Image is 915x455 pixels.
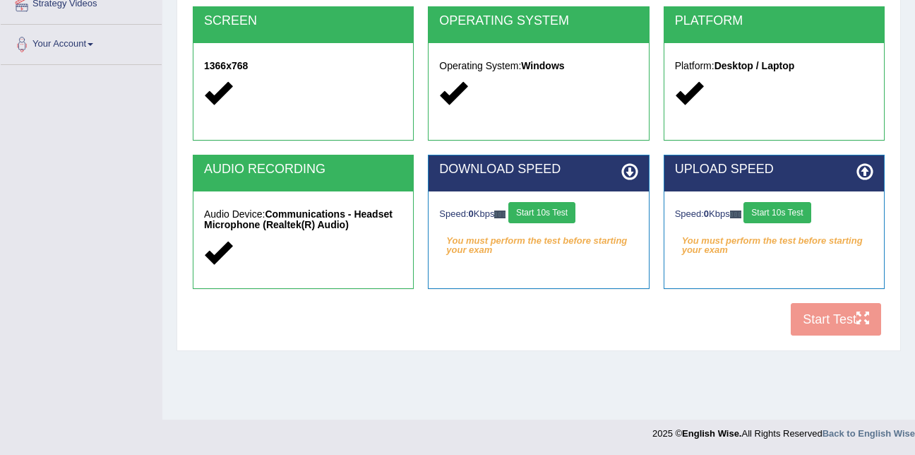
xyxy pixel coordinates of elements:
[469,208,474,219] strong: 0
[675,162,873,177] h2: UPLOAD SPEED
[439,14,638,28] h2: OPERATING SYSTEM
[730,211,741,218] img: ajax-loader-fb-connection.gif
[675,202,873,227] div: Speed: Kbps
[823,428,915,439] a: Back to English Wise
[204,162,402,177] h2: AUDIO RECORDING
[204,14,402,28] h2: SCREEN
[682,428,741,439] strong: English Wise.
[204,60,248,71] strong: 1366x768
[704,208,709,219] strong: 0
[494,211,506,218] img: ajax-loader-fb-connection.gif
[675,14,873,28] h2: PLATFORM
[1,25,162,60] a: Your Account
[743,202,811,223] button: Start 10s Test
[439,162,638,177] h2: DOWNLOAD SPEED
[439,202,638,227] div: Speed: Kbps
[521,60,564,71] strong: Windows
[439,61,638,71] h5: Operating System:
[675,61,873,71] h5: Platform:
[675,230,873,252] em: You must perform the test before starting your exam
[714,60,795,71] strong: Desktop / Laptop
[204,208,393,230] strong: Communications - Headset Microphone (Realtek(R) Audio)
[439,230,638,252] em: You must perform the test before starting your exam
[508,202,575,223] button: Start 10s Test
[204,209,402,231] h5: Audio Device:
[652,420,915,440] div: 2025 © All Rights Reserved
